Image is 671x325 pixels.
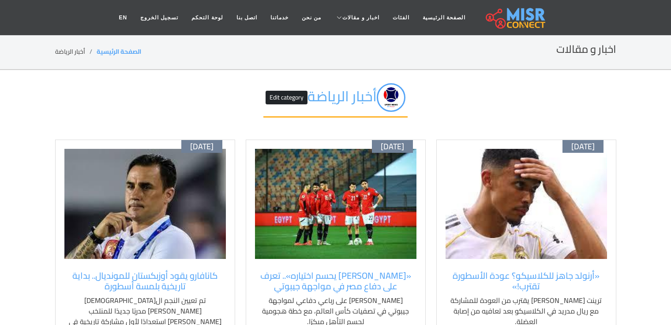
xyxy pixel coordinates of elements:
[486,7,545,29] img: main.misr_connect
[190,142,214,151] span: [DATE]
[55,47,97,56] li: أخبار الرياضة
[64,149,226,259] img: فابيو كانافارو مدرب المنتخب الأوزبكي لكرة القدم خلال مؤتمر صحفي.
[263,83,408,118] h2: أخبار الرياضة
[386,9,416,26] a: الفئات
[266,91,307,104] button: Edit category
[328,9,386,26] a: اخبار و مقالات
[264,9,295,26] a: خدماتنا
[342,14,379,22] span: اخبار و مقالات
[450,270,603,292] a: «أرنولد جاهز للكلاسيكو؟ عودة الأسطورة تقترب!»
[134,9,185,26] a: تسجيل الخروج
[446,149,607,259] img: ترينت أرنولد خلال تدريبات ريال مدريد استعدادًا للكلاسيكو.
[112,9,134,26] a: EN
[381,142,404,151] span: [DATE]
[230,9,264,26] a: اتصل بنا
[556,43,616,56] h2: اخبار و مقالات
[377,83,405,112] img: 6ID61bWmfYNJ38VrOyMM.png
[69,270,221,292] a: كانافارو يقود أوزبكستان للمونديال.. بداية تاريخية بلمسة أسطورة
[416,9,472,26] a: الصفحة الرئيسية
[185,9,229,26] a: لوحة التحكم
[97,46,141,57] a: الصفحة الرئيسية
[255,149,416,259] img: حسام حسن خلال تدريب منتخب مصر استعدادًا لمباراة جيبوتي.
[295,9,328,26] a: من نحن
[259,270,412,292] a: «[PERSON_NAME] يحسم اختياره».. تعرف على دفاع مصر في مواجهة جيبوتي
[571,142,595,151] span: [DATE]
